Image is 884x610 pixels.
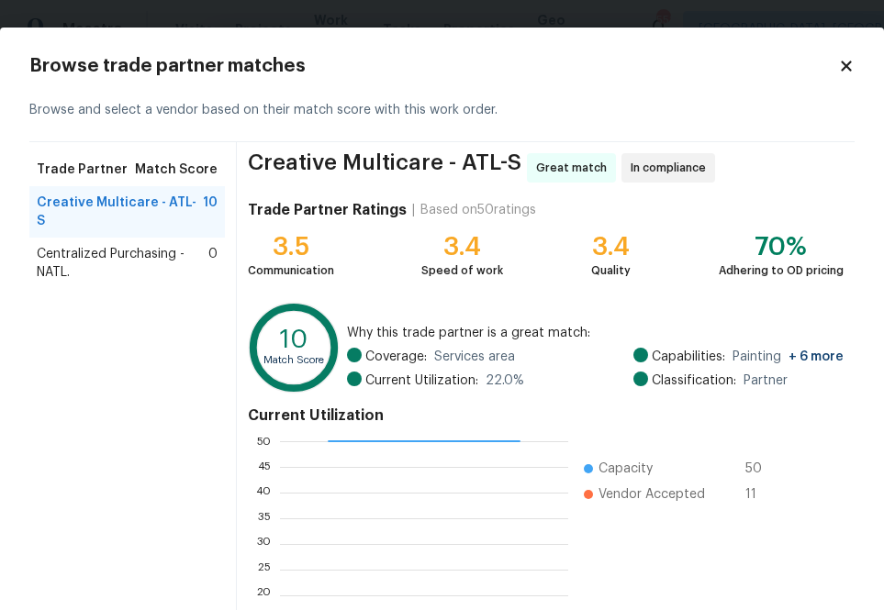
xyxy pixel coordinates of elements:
[744,372,788,390] span: Partner
[365,372,478,390] span: Current Utilization:
[652,348,725,366] span: Capabilities:
[733,348,844,366] span: Painting
[486,372,524,390] span: 22.0 %
[256,590,271,601] text: 20
[365,348,427,366] span: Coverage:
[256,538,271,549] text: 30
[745,485,775,504] span: 11
[263,355,324,365] text: Match Score
[248,261,334,280] div: Communication
[421,238,503,256] div: 3.4
[256,436,271,447] text: 50
[434,348,515,366] span: Services area
[652,372,736,390] span: Classification:
[599,460,653,478] span: Capacity
[631,159,713,177] span: In compliance
[407,201,420,219] div: |
[29,79,855,142] div: Browse and select a vendor based on their match score with this work order.
[208,245,218,282] span: 0
[789,350,844,363] span: + 6 more
[421,261,503,280] div: Speed of work
[258,564,271,575] text: 25
[591,261,631,280] div: Quality
[248,153,521,183] span: Creative Multicare - ATL-S
[258,513,271,524] text: 35
[347,324,844,342] span: Why this trade partner is a great match:
[29,57,838,75] h2: Browse trade partner matches
[255,487,271,498] text: 40
[280,327,308,352] text: 10
[719,261,844,280] div: Adhering to OD pricing
[37,194,203,230] span: Creative Multicare - ATL-S
[536,159,614,177] span: Great match
[248,406,844,425] h4: Current Utilization
[203,194,218,230] span: 10
[719,238,844,256] div: 70%
[37,161,128,179] span: Trade Partner
[37,245,208,282] span: Centralized Purchasing - NATL.
[135,161,218,179] span: Match Score
[599,485,705,504] span: Vendor Accepted
[248,201,407,219] h4: Trade Partner Ratings
[591,238,631,256] div: 3.4
[420,201,536,219] div: Based on 50 ratings
[257,461,271,472] text: 45
[248,238,334,256] div: 3.5
[745,460,775,478] span: 50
